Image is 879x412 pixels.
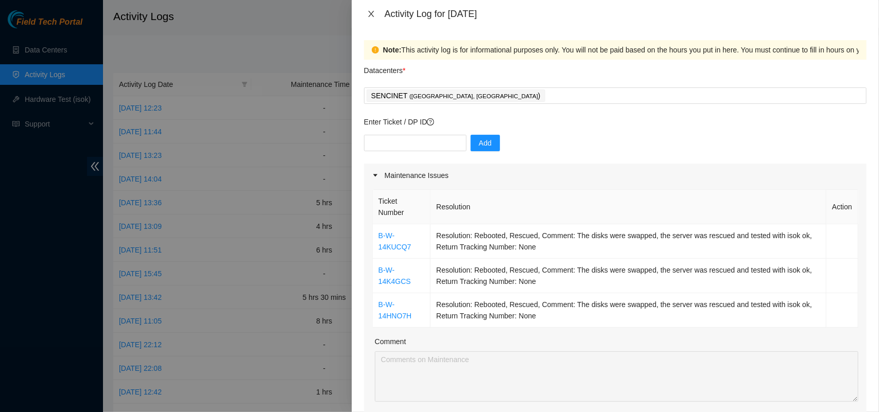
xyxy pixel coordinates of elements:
[378,266,411,285] a: B-W-14K4GCS
[430,224,826,259] td: Resolution: Rebooted, Rescued, Comment: The disks were swapped, the server was rescued and tested...
[367,10,375,18] span: close
[430,293,826,328] td: Resolution: Rebooted, Rescued, Comment: The disks were swapped, the server was rescued and tested...
[479,137,492,149] span: Add
[383,44,402,56] strong: Note:
[364,60,406,76] p: Datacenters
[364,116,867,128] p: Enter Ticket / DP ID
[364,9,378,19] button: Close
[430,259,826,293] td: Resolution: Rebooted, Rescued, Comment: The disks were swapped, the server was rescued and tested...
[409,93,538,99] span: ( [GEOGRAPHIC_DATA], [GEOGRAPHIC_DATA]
[430,190,826,224] th: Resolution
[385,8,867,20] div: Activity Log for [DATE]
[364,164,867,187] div: Maintenance Issues
[372,46,379,53] span: exclamation-circle
[378,231,411,251] a: B-W-14KUCQ7
[375,351,858,402] textarea: Comment
[826,190,858,224] th: Action
[372,172,378,178] span: caret-right
[427,118,434,126] span: question-circle
[378,300,412,320] a: B-W-14HNO7H
[371,90,541,102] p: SENCINET )
[373,190,431,224] th: Ticket Number
[375,336,406,347] label: Comment
[471,135,500,151] button: Add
